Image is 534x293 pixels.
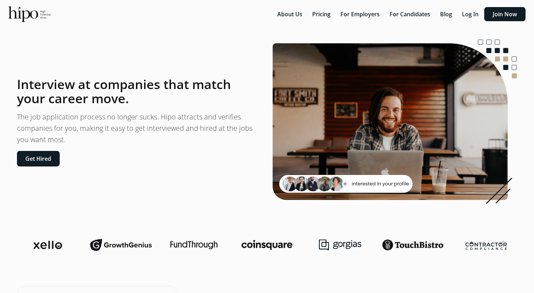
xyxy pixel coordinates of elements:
[273,40,517,204] img: landing-image
[465,240,507,250] img: contractor-compliance-logo
[170,241,218,249] img: fundthrough-logo
[273,10,308,18] a: About Us
[484,7,526,21] button: Join Now
[17,77,254,106] h1: Interview at companies that match your career move.
[382,239,444,251] img: touchbistro-logo
[8,6,51,22] img: official-logo
[17,111,254,145] p: The job application process no longer sucks. Hipo attracts and verifies companies for you, making...
[34,241,62,249] img: xello-logo
[242,240,292,250] img: coinsquare-logo
[458,10,484,18] a: Log In
[319,239,361,251] img: gorgias-logo
[436,7,456,21] button: Blog
[336,10,385,18] a: For Employers
[458,7,483,21] button: Log In
[17,151,60,166] button: Get Hired
[308,7,335,21] button: Pricing
[308,10,336,18] a: Pricing
[484,10,526,18] a: Join Now
[336,7,384,21] button: For Employers
[273,7,307,21] button: About Us
[385,10,436,18] a: For Candidates
[90,238,152,252] img: growthgenius-logo
[385,7,434,21] button: For Candidates
[436,10,458,18] a: Blog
